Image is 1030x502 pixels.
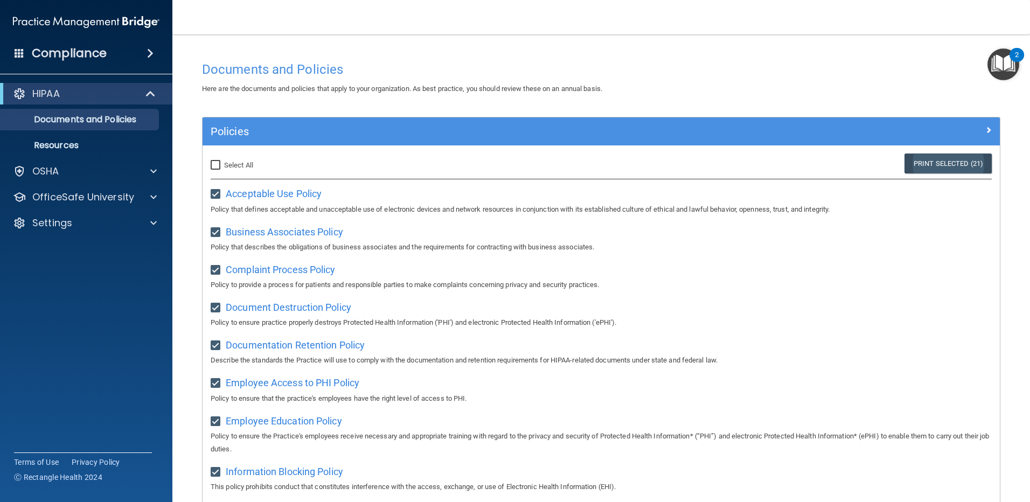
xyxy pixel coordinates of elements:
[14,457,59,468] a: Terms of Use
[226,188,322,199] span: Acceptable Use Policy
[844,426,1017,469] iframe: Drift Widget Chat Controller
[7,114,154,125] p: Documents and Policies
[211,125,792,137] h5: Policies
[211,203,992,216] p: Policy that defines acceptable and unacceptable use of electronic devices and network resources i...
[211,392,992,405] p: Policy to ensure that the practice's employees have the right level of access to PHI.
[211,123,992,140] a: Policies
[211,278,992,291] p: Policy to provide a process for patients and responsible parties to make complaints concerning pr...
[211,480,992,493] p: This policy prohibits conduct that constitutes interference with the access, exchange, or use of ...
[13,217,157,229] a: Settings
[1015,55,1019,69] div: 2
[211,241,992,254] p: Policy that describes the obligations of business associates and the requirements for contracting...
[226,264,335,275] span: Complaint Process Policy
[904,154,992,173] a: Print Selected (21)
[226,377,359,388] span: Employee Access to PHI Policy
[13,11,159,33] img: PMB logo
[211,161,223,170] input: Select All
[226,302,351,313] span: Document Destruction Policy
[32,191,134,204] p: OfficeSafe University
[13,87,156,100] a: HIPAA
[226,415,342,427] span: Employee Education Policy
[211,354,992,367] p: Describe the standards the Practice will use to comply with the documentation and retention requi...
[226,466,343,477] span: Information Blocking Policy
[211,316,992,329] p: Policy to ensure practice properly destroys Protected Health Information ('PHI') and electronic P...
[226,226,343,238] span: Business Associates Policy
[7,140,154,151] p: Resources
[32,87,60,100] p: HIPAA
[226,339,365,351] span: Documentation Retention Policy
[14,472,102,483] span: Ⓒ Rectangle Health 2024
[32,165,59,178] p: OSHA
[32,46,107,61] h4: Compliance
[211,430,992,456] p: Policy to ensure the Practice's employees receive necessary and appropriate training with regard ...
[32,217,72,229] p: Settings
[13,165,157,178] a: OSHA
[224,161,253,169] span: Select All
[202,85,602,93] span: Here are the documents and policies that apply to your organization. As best practice, you should...
[72,457,120,468] a: Privacy Policy
[13,191,157,204] a: OfficeSafe University
[987,48,1019,80] button: Open Resource Center, 2 new notifications
[202,62,1000,76] h4: Documents and Policies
